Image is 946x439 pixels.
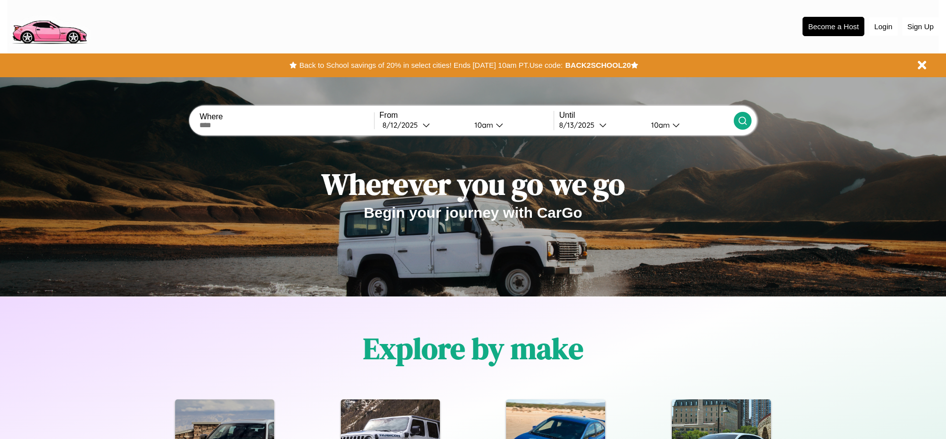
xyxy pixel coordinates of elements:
div: 10am [646,120,672,130]
h1: Explore by make [363,328,583,369]
button: Login [869,17,898,36]
button: Sign Up [902,17,939,36]
button: Become a Host [803,17,864,36]
button: Back to School savings of 20% in select cities! Ends [DATE] 10am PT.Use code: [297,58,565,72]
button: 8/12/2025 [379,120,467,130]
div: 10am [470,120,496,130]
button: 10am [643,120,733,130]
label: Until [559,111,733,120]
button: 10am [467,120,554,130]
label: Where [199,112,374,121]
div: 8 / 13 / 2025 [559,120,599,130]
div: 8 / 12 / 2025 [382,120,423,130]
img: logo [7,5,91,47]
b: BACK2SCHOOL20 [565,61,631,69]
label: From [379,111,554,120]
